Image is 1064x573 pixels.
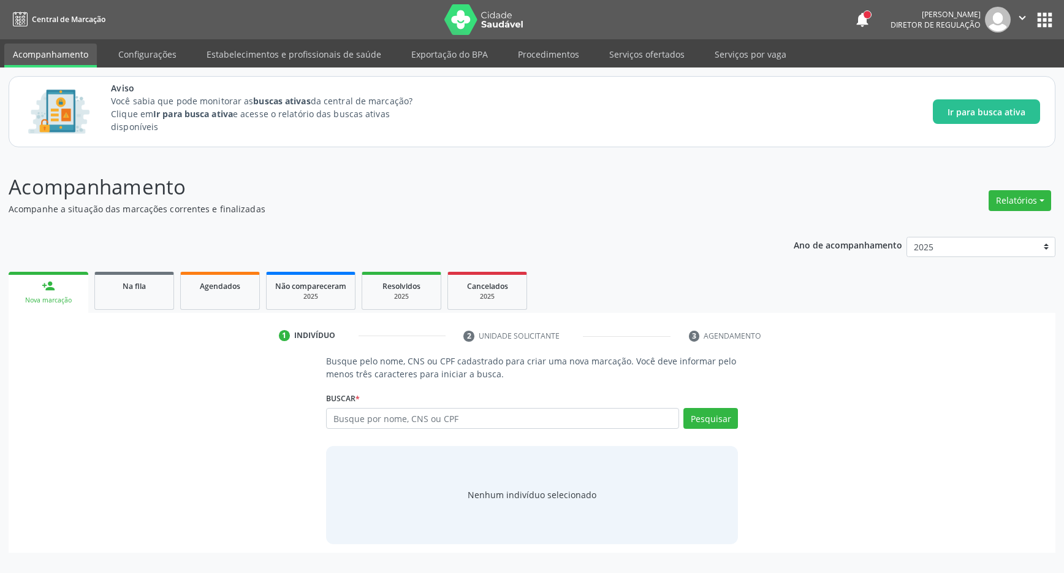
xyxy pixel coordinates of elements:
strong: Ir para busca ativa [153,108,233,120]
div: person_add [42,279,55,293]
span: Na fila [123,281,146,291]
a: Serviços ofertados [601,44,693,65]
p: Busque pelo nome, CNS ou CPF cadastrado para criar uma nova marcação. Você deve informar pelo men... [326,355,738,380]
span: Aviso [111,82,435,94]
span: Agendados [200,281,240,291]
div: Nova marcação [17,296,80,305]
a: Serviços por vaga [706,44,795,65]
button: Pesquisar [683,408,738,429]
strong: buscas ativas [253,95,310,107]
p: Acompanhe a situação das marcações correntes e finalizadas [9,202,742,215]
span: Ir para busca ativa [948,106,1025,118]
button: Ir para busca ativa [933,99,1040,124]
span: Não compareceram [275,281,346,291]
button: Relatórios [989,190,1051,211]
p: Você sabia que pode monitorar as da central de marcação? Clique em e acesse o relatório das busca... [111,94,435,133]
p: Ano de acompanhamento [794,237,902,252]
div: [PERSON_NAME] [891,9,981,20]
button: apps [1034,9,1055,31]
p: Acompanhamento [9,172,742,202]
a: Acompanhamento [4,44,97,67]
div: 1 [279,330,290,341]
input: Busque por nome, CNS ou CPF [326,408,679,429]
div: Indivíduo [294,330,335,341]
a: Exportação do BPA [403,44,496,65]
button:  [1011,7,1034,33]
img: img [985,7,1011,33]
label: Buscar [326,389,360,408]
i:  [1016,11,1029,25]
span: Diretor de regulação [891,20,981,30]
span: Central de Marcação [32,14,105,25]
button: notifications [854,11,871,28]
div: 2025 [371,292,432,301]
span: Cancelados [467,281,508,291]
a: Procedimentos [509,44,588,65]
a: Central de Marcação [9,9,105,29]
img: Imagem de CalloutCard [24,84,94,139]
a: Estabelecimentos e profissionais de saúde [198,44,390,65]
a: Configurações [110,44,185,65]
span: Resolvidos [382,281,420,291]
div: 2025 [457,292,518,301]
div: 2025 [275,292,346,301]
div: Nenhum indivíduo selecionado [468,488,596,501]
